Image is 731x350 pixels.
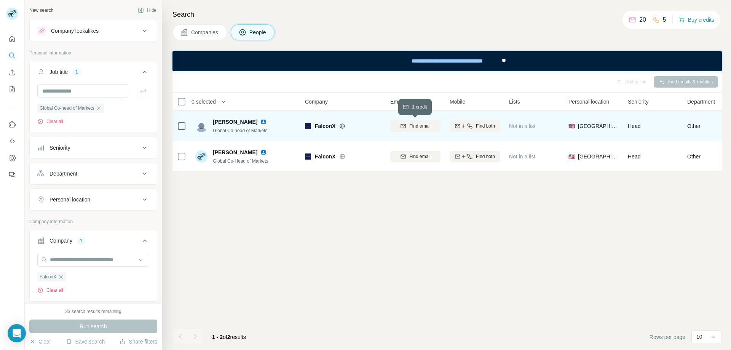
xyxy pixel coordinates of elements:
span: Mobile [450,98,465,105]
div: Company lookalikes [51,27,99,35]
span: Personal location [568,98,609,105]
span: Department [687,98,715,105]
button: Save search [66,338,105,345]
span: 🇺🇸 [568,122,575,130]
span: Other [687,122,701,130]
div: Personal location [49,196,90,203]
p: Personal information [29,50,157,56]
button: Seniority [30,139,157,157]
span: Find email [409,153,430,160]
span: Lists [509,98,520,105]
button: Find email [390,120,441,132]
iframe: Banner [172,51,722,71]
img: Avatar [195,120,207,132]
div: Department [49,170,77,177]
p: 10 [696,333,702,340]
span: results [212,334,246,340]
span: Email [390,98,404,105]
span: Seniority [628,98,648,105]
span: [PERSON_NAME] [213,149,257,156]
div: Company [49,237,72,245]
button: Share filters [120,338,157,345]
div: 33 search results remaining [65,308,121,315]
p: 20 [639,15,646,24]
span: Head [628,123,640,129]
button: Feedback [6,168,18,182]
button: Company lookalikes [30,22,157,40]
span: 🇺🇸 [568,153,575,160]
button: My lists [6,82,18,96]
span: FalconX [40,273,56,280]
span: 2 [227,334,230,340]
div: 1 [72,69,81,75]
button: Personal location [30,190,157,209]
span: Not in a list [509,153,535,160]
span: Head [628,153,640,160]
span: Company [305,98,328,105]
img: LinkedIn logo [260,149,267,155]
button: Find both [450,151,500,162]
button: Quick start [6,32,18,46]
button: Find email [390,151,441,162]
div: 1 [77,237,86,244]
button: Enrich CSV [6,66,18,79]
button: Clear all [37,287,63,294]
button: Clear all [37,118,63,125]
div: Job title [49,68,68,76]
span: [GEOGRAPHIC_DATA] [578,153,619,160]
span: 1 - 2 [212,334,223,340]
span: Not in a list [509,123,535,129]
img: Logo of FalconX [305,153,311,160]
span: [PERSON_NAME] [213,118,257,126]
span: 0 selected [192,98,216,105]
span: Global Co-Head of Markets [213,158,268,164]
p: 5 [663,15,666,24]
button: Department [30,165,157,183]
span: FalconX [315,122,335,130]
img: Logo of FalconX [305,123,311,129]
span: Global Co-head of Markets [213,128,267,133]
span: People [249,29,267,36]
img: Avatar [195,150,207,163]
span: of [223,334,227,340]
button: Dashboard [6,151,18,165]
button: Job title1 [30,63,157,84]
span: Rows per page [650,333,685,341]
button: Find both [450,120,500,132]
span: Find email [409,123,430,129]
button: Use Surfe API [6,134,18,148]
span: Global Co-head of Markets [40,105,94,112]
button: Use Surfe on LinkedIn [6,118,18,131]
button: Clear [29,338,51,345]
span: Find both [476,153,495,160]
span: Companies [191,29,219,36]
span: FalconX [315,153,335,160]
button: Search [6,49,18,62]
img: LinkedIn logo [260,119,267,125]
span: Other [687,153,701,160]
div: New search [29,7,53,14]
div: Seniority [49,144,70,152]
div: Open Intercom Messenger [8,324,26,342]
button: Buy credits [679,14,714,25]
h4: Search [172,9,722,20]
button: Company1 [30,232,157,253]
button: Hide [132,5,162,16]
span: [GEOGRAPHIC_DATA] [578,122,619,130]
p: Company information [29,218,157,225]
span: Find both [476,123,495,129]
